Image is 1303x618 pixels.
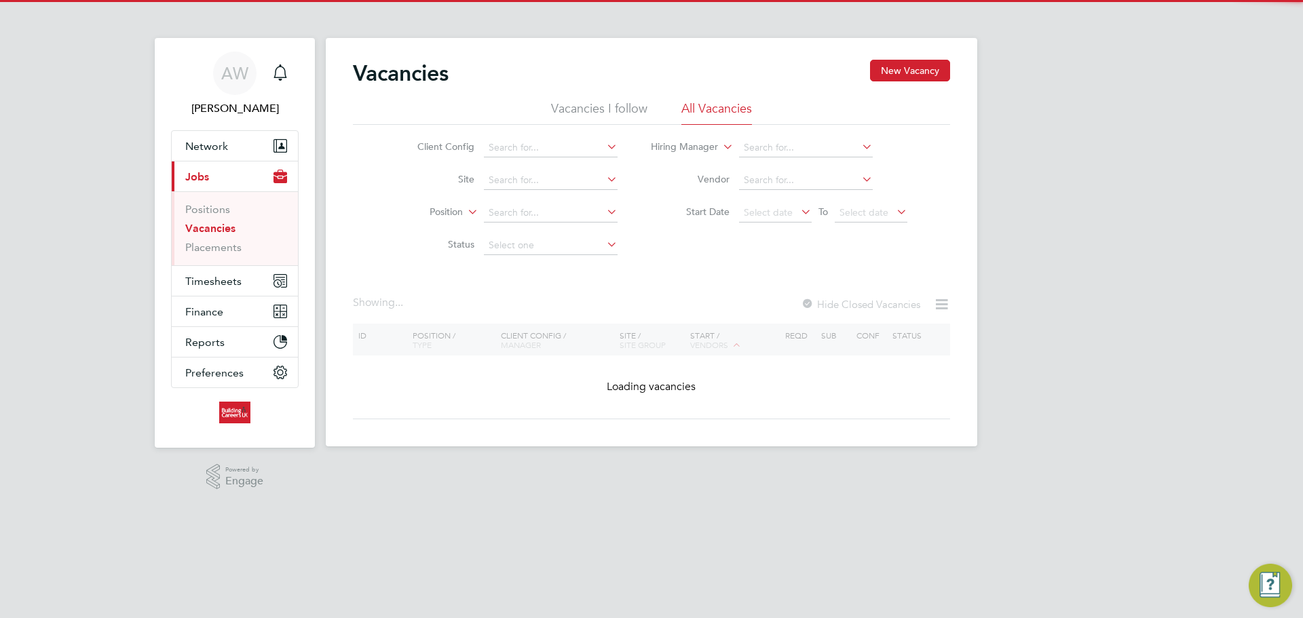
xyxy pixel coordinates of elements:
[484,236,618,255] input: Select one
[744,206,793,218] span: Select date
[385,206,463,219] label: Position
[484,204,618,223] input: Search for...
[484,171,618,190] input: Search for...
[185,203,230,216] a: Positions
[225,476,263,487] span: Engage
[225,464,263,476] span: Powered by
[171,402,299,423] a: Go to home page
[172,296,298,326] button: Finance
[155,38,315,448] nav: Main navigation
[185,366,244,379] span: Preferences
[185,241,242,254] a: Placements
[484,138,618,157] input: Search for...
[739,171,873,190] input: Search for...
[640,140,718,154] label: Hiring Manager
[839,206,888,218] span: Select date
[651,173,730,185] label: Vendor
[870,60,950,81] button: New Vacancy
[396,173,474,185] label: Site
[353,296,406,310] div: Showing
[171,52,299,117] a: AW[PERSON_NAME]
[185,305,223,318] span: Finance
[353,60,449,87] h2: Vacancies
[172,266,298,296] button: Timesheets
[185,140,228,153] span: Network
[651,206,730,218] label: Start Date
[185,170,209,183] span: Jobs
[681,100,752,125] li: All Vacancies
[551,100,647,125] li: Vacancies I follow
[172,161,298,191] button: Jobs
[395,296,403,309] span: ...
[206,464,264,490] a: Powered byEngage
[801,298,920,311] label: Hide Closed Vacancies
[396,140,474,153] label: Client Config
[396,238,474,250] label: Status
[172,131,298,161] button: Network
[219,402,250,423] img: buildingcareersuk-logo-retina.png
[185,222,235,235] a: Vacancies
[172,327,298,357] button: Reports
[221,64,248,82] span: AW
[739,138,873,157] input: Search for...
[185,336,225,349] span: Reports
[1249,564,1292,607] button: Engage Resource Center
[172,358,298,387] button: Preferences
[814,203,832,220] span: To
[172,191,298,265] div: Jobs
[171,100,299,117] span: Abbie Weatherby
[185,275,242,288] span: Timesheets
